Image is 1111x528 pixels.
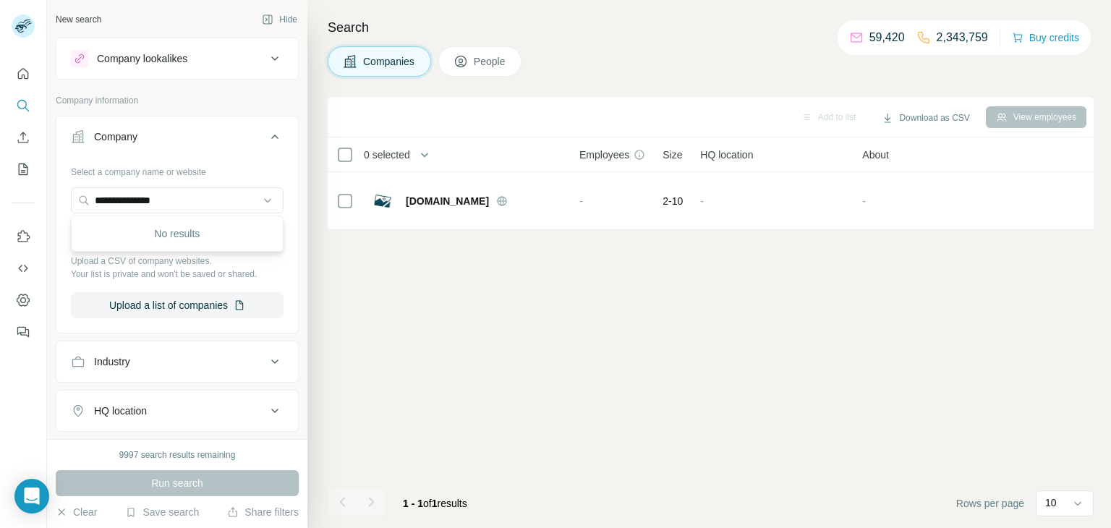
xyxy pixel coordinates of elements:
div: 9997 search results remaining [119,448,236,461]
span: results [403,498,467,509]
button: Quick start [12,61,35,87]
button: Clear [56,505,97,519]
button: Download as CSV [872,107,979,129]
span: 1 [432,498,438,509]
button: Dashboard [12,287,35,313]
button: Search [12,93,35,119]
button: Buy credits [1012,27,1079,48]
img: Logo of sdrconst.com [371,190,394,213]
button: Upload a list of companies [71,292,284,318]
button: My lists [12,156,35,182]
div: Select a company name or website [71,160,284,179]
p: Upload a CSV of company websites. [71,255,284,268]
span: - [862,195,866,207]
p: 59,420 [869,29,905,46]
button: Hide [252,9,307,30]
span: - [579,195,583,207]
div: Company [94,129,137,144]
div: Open Intercom Messenger [14,479,49,514]
span: 0 selected [364,148,410,162]
button: Enrich CSV [12,124,35,150]
span: Companies [363,54,416,69]
span: [DOMAIN_NAME] [406,194,489,208]
div: Company lookalikes [97,51,187,66]
p: 10 [1045,495,1057,510]
button: HQ location [56,393,298,428]
div: Industry [94,354,130,369]
p: Your list is private and won't be saved or shared. [71,268,284,281]
p: Company information [56,94,299,107]
button: Use Surfe API [12,255,35,281]
button: Save search [125,505,199,519]
div: HQ location [94,404,147,418]
span: People [474,54,507,69]
button: Share filters [227,505,299,519]
span: of [423,498,432,509]
button: Use Surfe on LinkedIn [12,223,35,250]
span: - [700,195,704,207]
span: 2-10 [663,194,683,208]
button: Feedback [12,319,35,345]
span: Size [663,148,682,162]
p: 2,343,759 [937,29,988,46]
button: Industry [56,344,298,379]
span: About [862,148,889,162]
div: New search [56,13,101,26]
div: No results [75,219,280,248]
button: Company lookalikes [56,41,298,76]
span: Rows per page [956,496,1024,511]
span: 1 - 1 [403,498,423,509]
span: HQ location [700,148,753,162]
h4: Search [328,17,1094,38]
button: Company [56,119,298,160]
span: Employees [579,148,629,162]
